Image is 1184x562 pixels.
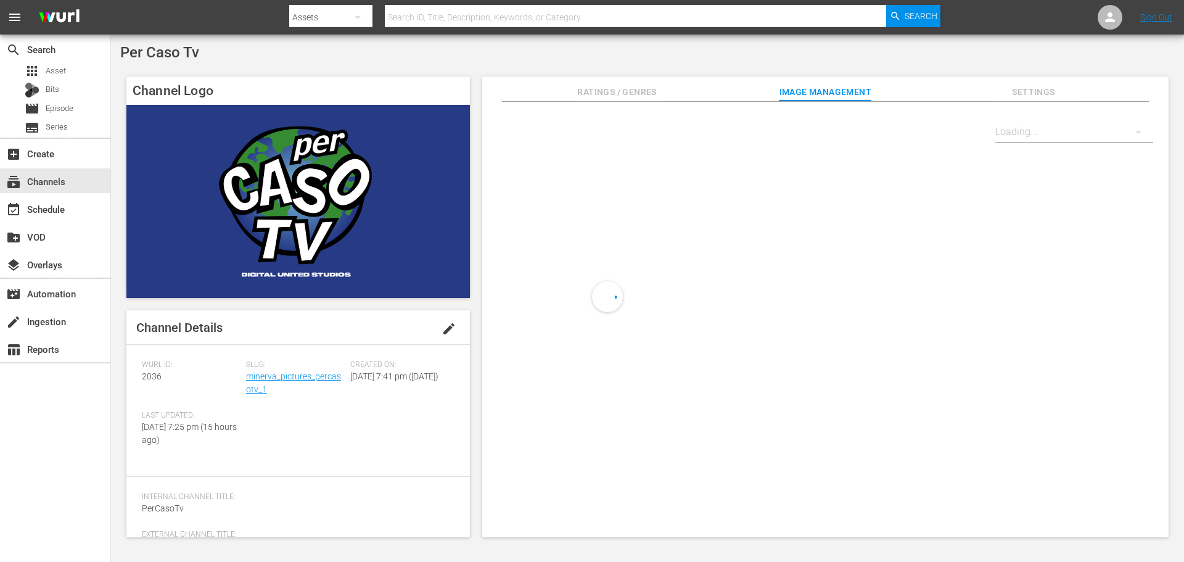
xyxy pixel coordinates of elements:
span: Reports [6,342,21,357]
a: Sign Out [1140,12,1172,22]
span: Settings [987,85,1080,100]
span: Series [46,121,68,133]
span: menu [7,10,22,25]
span: Channels [6,175,21,189]
span: Channel Details [136,320,223,335]
span: 2036 [142,371,162,381]
span: Internal Channel Title: [142,492,448,502]
span: Ingestion [6,315,21,329]
button: edit [434,314,464,344]
button: Search [886,5,940,27]
span: Overlays [6,258,21,273]
span: External Channel Title: [142,530,448,540]
span: Series [25,120,39,135]
span: Episode [25,101,39,116]
span: edit [442,321,456,336]
img: Per Caso Tv [126,105,470,298]
span: VOD [6,230,21,245]
div: Bits [25,83,39,97]
span: PerCasoTv [142,503,184,513]
span: Schedule [6,202,21,217]
span: Asset [25,64,39,78]
span: Search [6,43,21,57]
span: Wurl ID: [142,360,240,370]
span: Create [6,147,21,162]
span: Episode [46,102,73,115]
span: Image Management [779,85,871,100]
span: Last Updated: [142,411,240,421]
h4: Channel Logo [126,76,470,105]
span: Bits [46,83,59,96]
span: Asset [46,65,66,77]
span: [DATE] 7:41 pm ([DATE]) [350,371,438,381]
a: minerva_pictures_percasotv_1 [246,371,341,394]
span: [DATE] 7:25 pm (15 hours ago) [142,422,237,445]
img: ans4CAIJ8jUAAAAAAAAAAAAAAAAAAAAAAAAgQb4GAAAAAAAAAAAAAAAAAAAAAAAAJMjXAAAAAAAAAAAAAAAAAAAAAAAAgAT5G... [30,3,89,32]
span: Slug: [246,360,344,370]
span: Created On: [350,360,448,370]
span: Automation [6,287,21,302]
span: Per Caso Tv [120,44,199,61]
span: Ratings / Genres [571,85,664,100]
span: Search [905,5,937,27]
